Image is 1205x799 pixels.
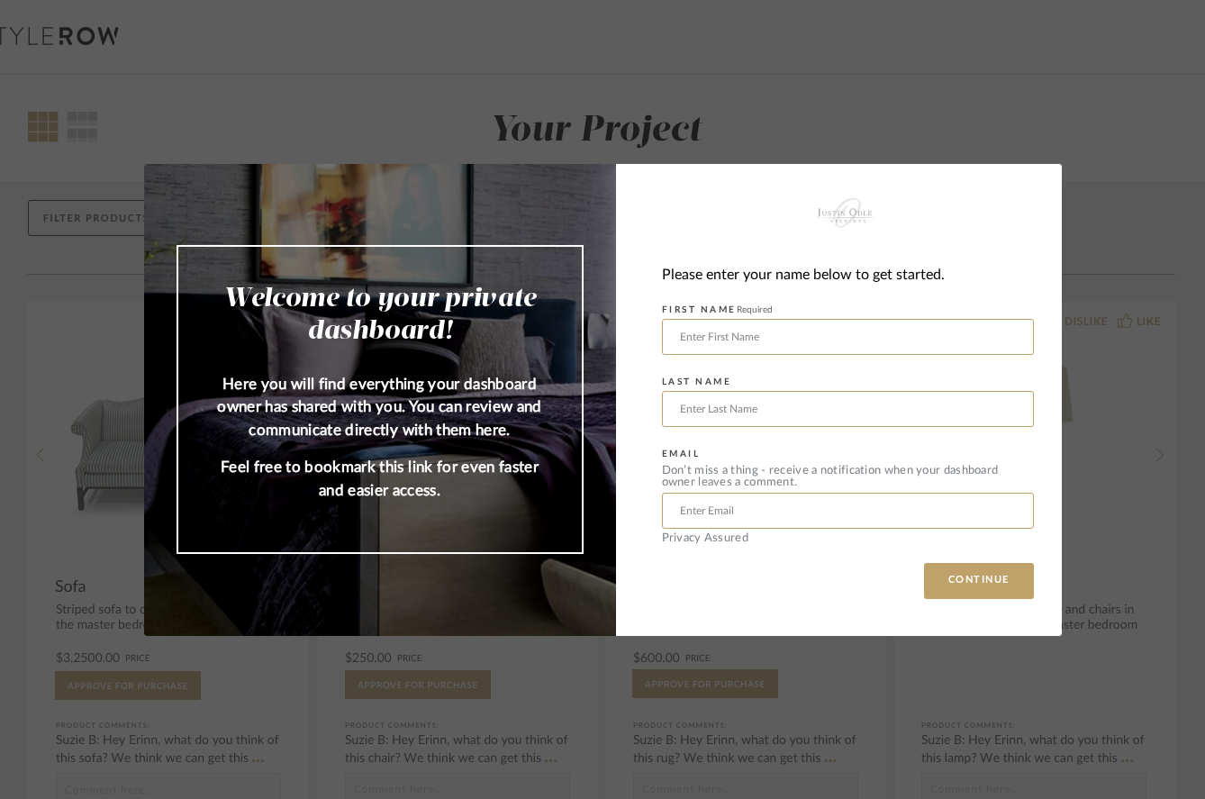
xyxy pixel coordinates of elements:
div: Don’t miss a thing - receive a notification when your dashboard owner leaves a comment. [662,465,1034,488]
p: Here you will find everything your dashboard owner has shared with you. You can review and commun... [214,373,546,442]
span: Required [737,305,773,314]
h2: Welcome to your private dashboard! [214,283,546,348]
label: FIRST NAME [662,304,773,315]
div: Privacy Assured [662,532,1034,544]
label: LAST NAME [662,377,732,387]
input: Enter Email [662,493,1034,529]
label: EMAIL [662,449,701,459]
button: CONTINUE [924,563,1034,599]
input: Enter Last Name [662,391,1034,427]
div: Please enter your name below to get started. [662,263,1034,287]
p: Feel free to bookmark this link for even faster and easier access. [214,456,546,502]
input: Enter First Name [662,319,1034,355]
